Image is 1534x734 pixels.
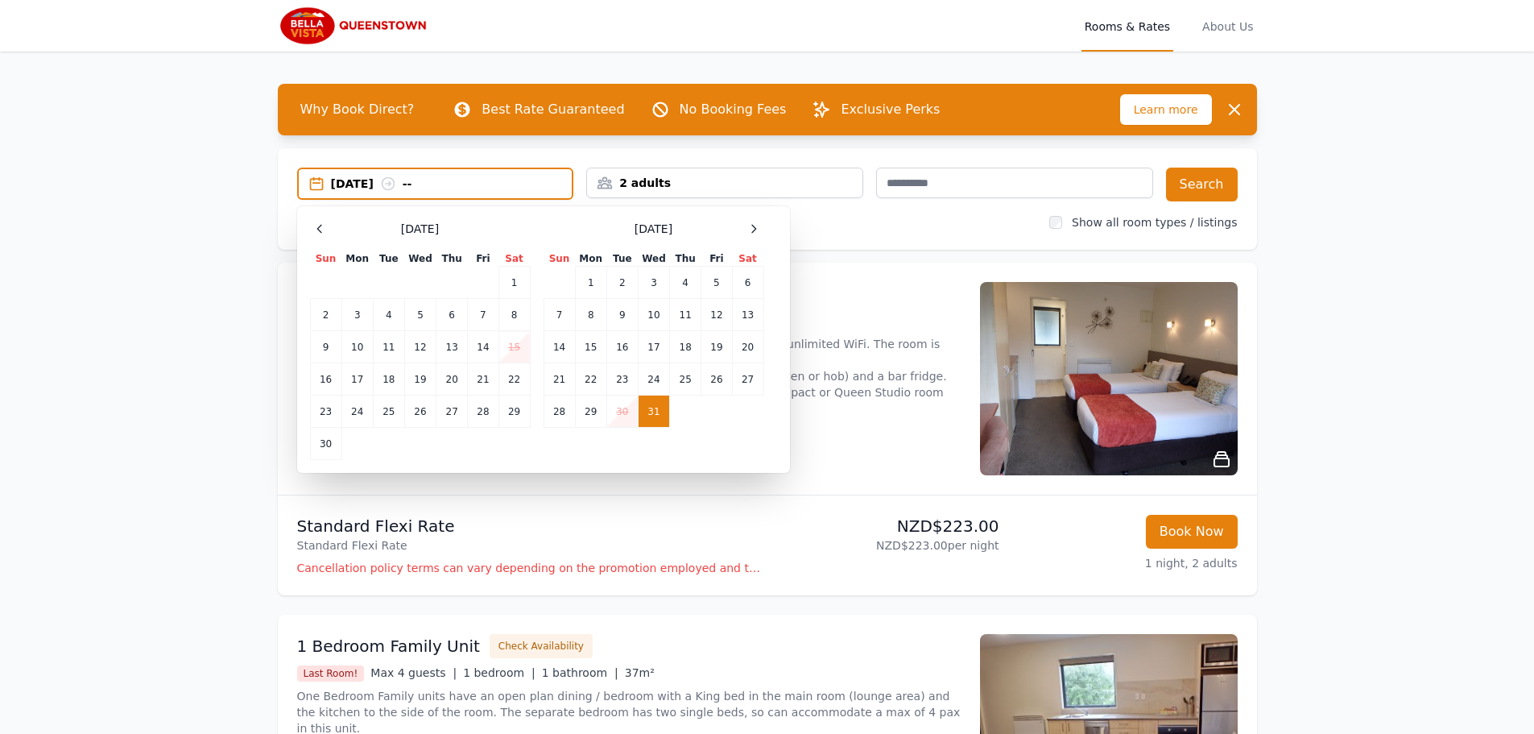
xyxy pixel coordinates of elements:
td: 7 [544,299,575,331]
td: 29 [498,396,530,428]
td: 17 [638,331,669,363]
td: 27 [732,363,763,396]
td: 4 [670,267,701,299]
td: 11 [670,299,701,331]
td: 15 [498,331,530,363]
th: Thu [436,251,468,267]
td: 2 [606,267,638,299]
td: 18 [373,363,404,396]
td: 8 [498,299,530,331]
td: 30 [310,428,341,460]
span: [DATE] [635,221,672,237]
td: 6 [732,267,763,299]
span: Learn more [1120,94,1212,125]
td: 25 [373,396,404,428]
td: 15 [575,331,606,363]
th: Sun [544,251,575,267]
span: [DATE] [401,221,439,237]
th: Sat [498,251,530,267]
td: 5 [404,299,436,331]
th: Wed [404,251,436,267]
div: 2 adults [587,175,862,191]
td: 13 [732,299,763,331]
td: 20 [732,331,763,363]
span: 37m² [625,666,655,679]
td: 18 [670,331,701,363]
td: 29 [575,396,606,428]
td: 9 [310,331,341,363]
td: 21 [468,363,498,396]
p: Best Rate Guaranteed [482,100,624,119]
p: No Booking Fees [680,100,787,119]
td: 20 [436,363,468,396]
p: Exclusive Perks [841,100,940,119]
td: 25 [670,363,701,396]
td: 2 [310,299,341,331]
td: 23 [606,363,638,396]
td: 13 [436,331,468,363]
th: Fri [701,251,732,267]
td: 31 [638,396,669,428]
td: 19 [701,331,732,363]
td: 28 [468,396,498,428]
td: 22 [498,363,530,396]
img: Bella Vista Queenstown [278,6,432,45]
td: 16 [606,331,638,363]
button: Book Now [1146,515,1238,549]
span: Why Book Direct? [287,93,428,126]
td: 3 [638,267,669,299]
td: 30 [606,396,638,428]
th: Wed [638,251,669,267]
th: Mon [575,251,606,267]
span: 1 bathroom | [542,666,618,679]
td: 10 [638,299,669,331]
label: Show all room types / listings [1072,216,1237,229]
td: 23 [310,396,341,428]
div: [DATE] -- [331,176,573,192]
th: Fri [468,251,498,267]
td: 3 [341,299,373,331]
td: 14 [468,331,498,363]
td: 22 [575,363,606,396]
td: 1 [575,267,606,299]
td: 17 [341,363,373,396]
p: Standard Flexi Rate [297,515,761,537]
td: 24 [638,363,669,396]
p: NZD$223.00 [774,515,999,537]
p: NZD$223.00 per night [774,537,999,554]
p: 1 night, 2 adults [1012,555,1238,571]
th: Sat [732,251,763,267]
td: 14 [544,331,575,363]
td: 8 [575,299,606,331]
button: Search [1166,168,1238,201]
td: 16 [310,363,341,396]
td: 12 [404,331,436,363]
td: 1 [498,267,530,299]
span: 1 bedroom | [463,666,535,679]
button: Check Availability [490,634,593,658]
td: 11 [373,331,404,363]
p: Cancellation policy terms can vary depending on the promotion employed and the time of stay of th... [297,560,761,576]
td: 21 [544,363,575,396]
th: Tue [606,251,638,267]
p: Standard Flexi Rate [297,537,761,554]
td: 24 [341,396,373,428]
td: 4 [373,299,404,331]
td: 6 [436,299,468,331]
td: 7 [468,299,498,331]
td: 10 [341,331,373,363]
td: 26 [701,363,732,396]
td: 12 [701,299,732,331]
td: 28 [544,396,575,428]
td: 26 [404,396,436,428]
h3: 1 Bedroom Family Unit [297,635,480,657]
span: Max 4 guests | [370,666,457,679]
th: Thu [670,251,701,267]
td: 9 [606,299,638,331]
span: Last Room! [297,666,365,682]
td: 19 [404,363,436,396]
th: Tue [373,251,404,267]
th: Sun [310,251,341,267]
td: 5 [701,267,732,299]
th: Mon [341,251,373,267]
